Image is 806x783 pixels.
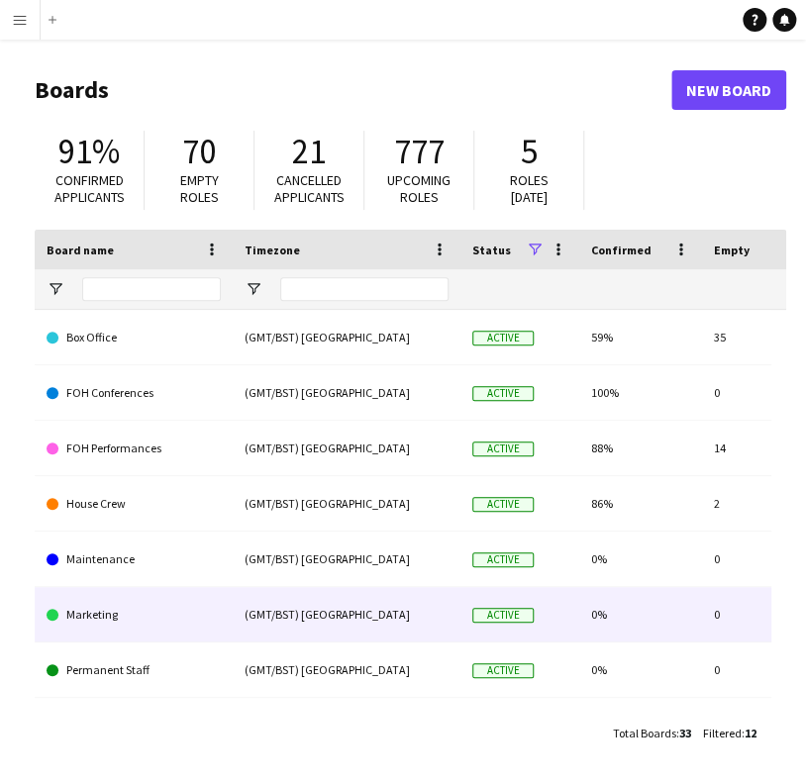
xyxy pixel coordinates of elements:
div: 0% [579,532,702,586]
span: Active [472,441,534,456]
div: 0% [579,698,702,752]
span: 12 [745,726,756,740]
button: Open Filter Menu [245,280,262,298]
a: New Board [671,70,786,110]
a: House Crew [47,476,221,532]
div: (GMT/BST) [GEOGRAPHIC_DATA] [233,587,460,641]
span: Confirmed applicants [54,171,125,206]
input: Board name Filter Input [82,277,221,301]
span: Cancelled applicants [274,171,345,206]
div: (GMT/BST) [GEOGRAPHIC_DATA] [233,532,460,586]
span: 5 [521,130,538,173]
a: Programming [47,698,221,753]
a: FOH Conferences [47,365,221,421]
div: (GMT/BST) [GEOGRAPHIC_DATA] [233,476,460,531]
div: 59% [579,310,702,364]
span: Board name [47,243,114,257]
span: Filtered [703,726,742,740]
div: : [613,714,691,752]
span: Active [472,386,534,401]
span: Active [472,331,534,345]
a: FOH Performances [47,421,221,476]
div: (GMT/BST) [GEOGRAPHIC_DATA] [233,642,460,697]
span: Active [472,663,534,678]
span: 33 [679,726,691,740]
span: Active [472,497,534,512]
input: Timezone Filter Input [280,277,449,301]
div: 88% [579,421,702,475]
h1: Boards [35,75,671,105]
div: (GMT/BST) [GEOGRAPHIC_DATA] [233,421,460,475]
span: Empty roles [180,171,219,206]
span: Confirmed [591,243,652,257]
span: Total Boards [613,726,676,740]
div: (GMT/BST) [GEOGRAPHIC_DATA] [233,698,460,752]
a: Marketing [47,587,221,642]
a: Box Office [47,310,221,365]
a: Permanent Staff [47,642,221,698]
div: 100% [579,365,702,420]
span: Status [472,243,511,257]
span: 70 [182,130,216,173]
div: 0% [579,642,702,697]
span: Active [472,552,534,567]
a: Maintenance [47,532,221,587]
div: 0% [579,587,702,641]
button: Open Filter Menu [47,280,64,298]
span: Roles [DATE] [510,171,549,206]
span: Timezone [245,243,300,257]
span: 21 [292,130,326,173]
span: Empty [714,243,750,257]
div: 86% [579,476,702,531]
span: 91% [58,130,120,173]
span: Active [472,608,534,623]
div: (GMT/BST) [GEOGRAPHIC_DATA] [233,365,460,420]
div: (GMT/BST) [GEOGRAPHIC_DATA] [233,310,460,364]
span: Upcoming roles [387,171,451,206]
div: : [703,714,756,752]
span: 777 [394,130,445,173]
